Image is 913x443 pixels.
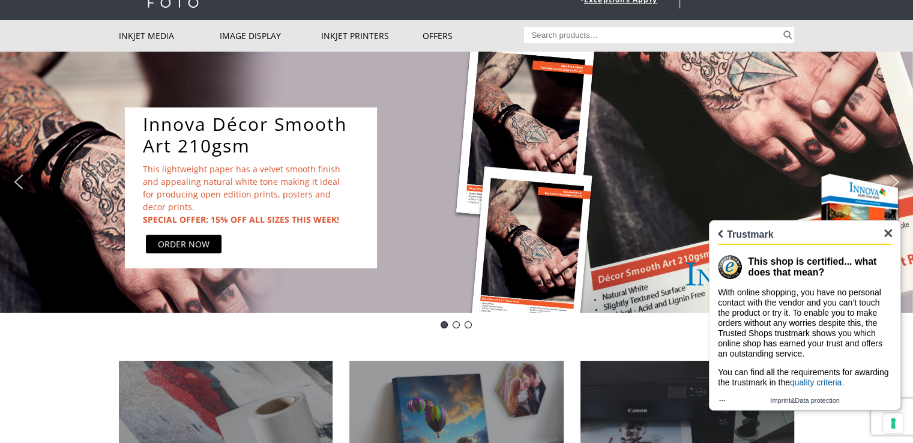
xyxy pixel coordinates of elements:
div: Innova Decor Art IFA 24 [441,321,448,328]
input: Search products… [524,27,781,43]
a: Innova Décor Smooth Art 210gsm [143,113,371,157]
p: This shop is certified... what does that mean? [748,256,892,278]
b: SPECIAL OFFER: 15% OFF ALL SIZES THIS WEEK! [143,214,339,225]
div: Innova Décor Smooth Art 210gsmThis lightweight paper has a velvet smooth finish and appealing nat... [125,107,377,268]
button: Back [718,229,727,240]
a: ORDER NOW [146,235,221,253]
div: Innova-general [453,321,460,328]
p: This lightweight paper has a velvet smooth finish and appealing natural white tone making it idea... [143,163,341,213]
a: Inkjet Printers [321,20,423,52]
a: Image Display [220,20,321,52]
button: Close [884,229,892,240]
div: Choose slide to display. [438,319,474,331]
span: You can find all the requirements for awarding the trustmark in the [718,367,888,387]
button: Menu [718,396,726,405]
p: With online shopping, you have no personal contact with the vendor and you can’t touch the produc... [718,288,892,359]
a: Inkjet Media [119,20,220,52]
a: quality criteria. [790,378,844,387]
a: Imprint&Data protection [770,397,840,404]
img: previous arrow [9,172,28,191]
button: Your consent preferences for tracking technologies [883,413,903,433]
a: Offers [423,20,524,52]
button: Search [781,27,795,43]
img: Trusted Shops Trustmark [718,255,742,279]
div: ORDER NOW [158,238,209,250]
div: pinch book [465,321,472,328]
h1: Trustmark [727,229,773,240]
img: next arrow [885,172,904,191]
